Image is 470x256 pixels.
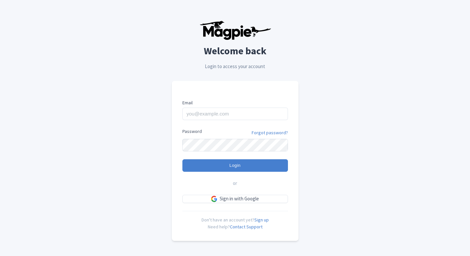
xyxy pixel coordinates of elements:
a: Contact Support [230,224,263,230]
img: google.svg [211,196,217,202]
label: Email [182,99,288,106]
span: or [233,180,237,187]
a: Sign in with Google [182,195,288,203]
a: Forgot password? [252,129,288,136]
a: Sign up [254,217,269,223]
p: Login to access your account [172,63,298,70]
input: you@example.com [182,108,288,120]
label: Password [182,128,202,135]
h2: Welcome back [172,45,298,56]
input: Login [182,159,288,172]
img: logo-ab69f6fb50320c5b225c76a69d11143b.png [198,20,272,40]
div: Don't have an account yet? Need help? [182,211,288,230]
